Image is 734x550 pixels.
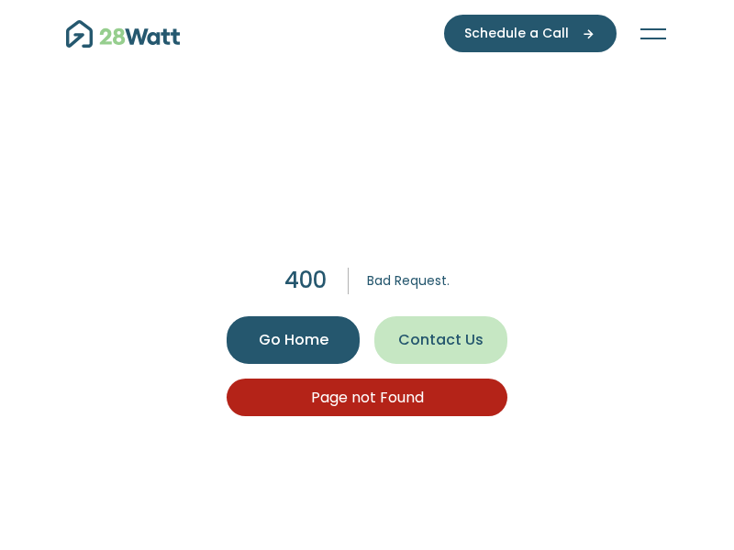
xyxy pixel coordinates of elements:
[66,15,668,52] nav: Main navigation
[639,25,668,43] button: Toggle navigation
[259,329,328,351] span: Go Home
[284,268,349,294] h1: 400
[398,329,484,351] span: Contact Us
[66,20,180,48] img: 28Watt
[464,24,569,43] span: Schedule a Call
[367,268,450,293] h2: Bad Request .
[227,316,360,364] button: Go Home
[374,316,507,364] button: Contact Us
[241,386,493,410] p: Page not Found
[444,15,617,52] button: Schedule a Call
